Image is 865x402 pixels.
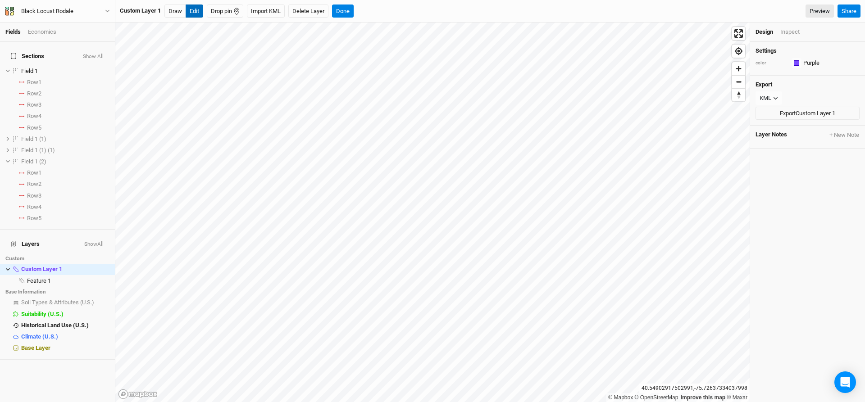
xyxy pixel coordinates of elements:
[332,5,354,18] button: Done
[5,28,21,35] a: Fields
[288,5,328,18] button: Delete Layer
[727,394,747,401] a: Maxar
[780,28,800,36] div: Inspect
[27,90,41,97] span: Row 2
[21,311,109,318] div: Suitability (U.S.)
[115,23,750,402] canvas: Map
[186,5,203,18] button: Edit
[21,158,109,165] div: Field 1 (2)
[5,6,110,16] button: Black Locust Rodale
[838,5,860,18] button: Share
[21,322,89,329] span: Historical Land Use (U.S.)
[21,299,109,306] div: Soil Types & Attributes (U.S.)
[834,371,856,393] div: Open Intercom Messenger
[21,68,38,74] span: Field 1
[732,45,745,58] button: Find my location
[639,384,750,393] div: 40.54902917502991 , -75.72637334037998
[732,88,745,101] button: Reset bearing to north
[27,79,41,86] span: Row 1
[27,181,41,188] span: Row 2
[27,192,41,199] span: Row 3
[806,5,834,18] a: Preview
[27,101,41,108] span: Row 3
[681,394,725,401] a: Improve this map
[732,75,745,88] button: Zoom out
[608,394,633,401] a: Mapbox
[803,59,819,67] div: Purple
[11,53,44,60] span: Sections
[27,215,41,222] span: Row 5
[756,81,860,88] h4: Export
[756,91,782,105] button: KML
[21,7,73,16] div: Black Locust Rodale
[756,60,787,67] div: color
[21,147,109,154] div: Field 1 (1) (1)
[164,5,186,18] button: Draw
[21,333,109,340] div: Climate (U.S.)
[11,240,40,248] span: Layers
[756,47,860,54] h4: Settings
[82,54,104,60] button: Show All
[21,322,109,329] div: Historical Land Use (U.S.)
[207,5,243,18] button: Drop pin
[756,107,860,120] button: ExportCustom Layer 1
[247,5,285,18] button: Import KML
[118,389,158,399] a: Mapbox logo
[21,299,94,306] span: Soil Types & Attributes (U.S.)
[27,277,109,285] div: Feature 1
[732,62,745,75] button: Zoom in
[756,28,773,36] div: Design
[760,94,771,103] div: KML
[732,76,745,88] span: Zoom out
[635,394,678,401] a: OpenStreetMap
[28,28,56,36] div: Economics
[27,277,51,284] span: Feature 1
[21,136,109,143] div: Field 1 (1)
[21,266,109,273] div: Custom Layer 1
[21,136,46,142] span: Field 1 (1)
[120,7,161,15] div: Custom Layer 1
[27,124,41,131] span: Row 5
[27,203,41,211] span: Row 4
[829,131,860,139] button: + New Note
[21,344,50,351] span: Base Layer
[84,241,104,248] button: ShowAll
[27,113,41,120] span: Row 4
[732,89,745,101] span: Reset bearing to north
[21,311,64,317] span: Suitability (U.S.)
[21,333,58,340] span: Climate (U.S.)
[756,131,787,139] span: Layer Notes
[732,27,745,40] button: Enter fullscreen
[21,147,55,154] span: Field 1 (1) (1)
[21,344,109,352] div: Base Layer
[21,158,46,165] span: Field 1 (2)
[21,266,62,272] span: Custom Layer 1
[21,68,109,75] div: Field 1
[27,169,41,176] span: Row 1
